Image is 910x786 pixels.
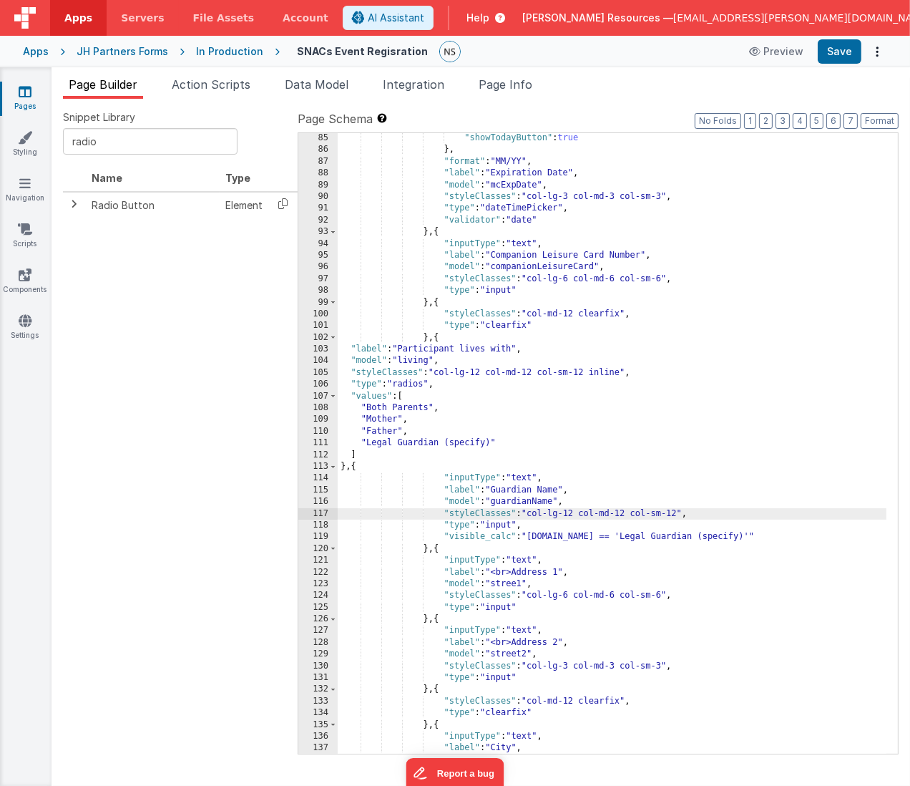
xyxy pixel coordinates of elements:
div: 124 [298,590,338,601]
div: 102 [298,332,338,344]
div: Apps [23,44,49,59]
div: 108 [298,402,338,414]
span: Page Builder [69,77,137,92]
div: 107 [298,391,338,402]
span: File Assets [193,11,255,25]
div: 92 [298,215,338,226]
button: Save [818,39,861,64]
div: 90 [298,191,338,203]
span: Integration [383,77,444,92]
button: 2 [759,113,773,129]
button: Format [861,113,899,129]
span: Data Model [285,77,348,92]
div: 127 [298,625,338,636]
span: Help [466,11,489,25]
button: 7 [843,113,858,129]
div: 98 [298,285,338,296]
div: 87 [298,156,338,168]
span: [PERSON_NAME] Resources — [522,11,673,25]
span: Page Info [479,77,532,92]
div: 115 [298,485,338,496]
span: Servers [121,11,164,25]
td: Radio Button [86,192,220,218]
div: 105 [298,367,338,379]
button: No Folds [695,113,741,129]
div: 113 [298,461,338,472]
span: Snippet Library [63,110,135,125]
div: 96 [298,261,338,273]
div: 95 [298,250,338,261]
div: 100 [298,309,338,320]
div: 88 [298,168,338,179]
div: 130 [298,661,338,672]
div: 85 [298,132,338,144]
div: 89 [298,180,338,191]
button: Options [867,42,887,62]
span: AI Assistant [368,11,424,25]
div: 135 [298,719,338,731]
div: 134 [298,707,338,719]
div: 103 [298,344,338,355]
button: AI Assistant [343,6,434,30]
div: 119 [298,531,338,543]
div: 136 [298,731,338,742]
div: 133 [298,696,338,707]
div: 91 [298,203,338,214]
button: 6 [826,113,841,129]
div: 110 [298,426,338,437]
button: Preview [740,40,812,63]
div: 121 [298,555,338,566]
div: 117 [298,508,338,520]
div: 120 [298,543,338,555]
div: 123 [298,578,338,590]
div: 106 [298,379,338,390]
div: 118 [298,520,338,531]
h4: SNACs Event Regisration [297,46,428,57]
div: 94 [298,238,338,250]
div: 137 [298,742,338,754]
span: Action Scripts [172,77,250,92]
div: 97 [298,273,338,285]
div: 129 [298,649,338,660]
button: 3 [776,113,790,129]
span: Name [92,172,122,184]
div: 114 [298,472,338,484]
td: Element [220,192,268,218]
div: 132 [298,684,338,695]
div: JH Partners Forms [77,44,168,59]
div: 111 [298,437,338,449]
div: 126 [298,613,338,625]
div: 93 [298,226,338,238]
div: 122 [298,567,338,578]
button: 1 [744,113,756,129]
input: Search Snippets ... [63,128,238,155]
div: 128 [298,637,338,649]
span: Type [225,172,250,184]
div: 125 [298,602,338,613]
div: 116 [298,496,338,508]
div: 112 [298,450,338,461]
button: 5 [810,113,823,129]
div: In Production [196,44,263,59]
div: 86 [298,144,338,155]
div: 109 [298,414,338,425]
div: 99 [298,297,338,309]
div: 101 [298,320,338,331]
button: 4 [793,113,807,129]
span: Page Schema [298,110,373,127]
img: 9faf6a77355ab8871252342ae372224e [440,42,460,62]
div: 131 [298,672,338,684]
span: Apps [64,11,92,25]
div: 104 [298,355,338,367]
